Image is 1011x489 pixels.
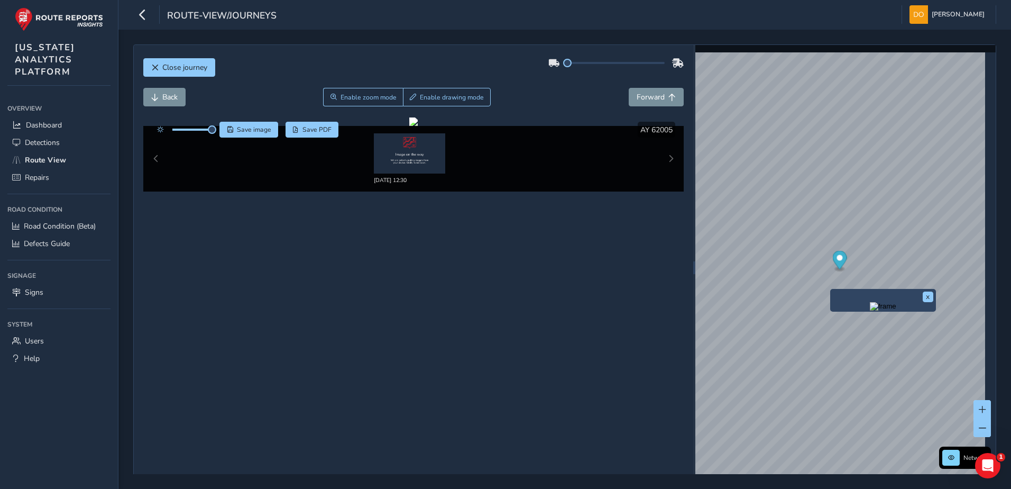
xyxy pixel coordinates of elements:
button: x [923,292,933,302]
img: frame [870,302,896,311]
div: Signage [7,268,111,284]
span: Dashboard [26,120,62,130]
span: Network [963,454,988,462]
a: Route View [7,151,111,169]
a: Defects Guide [7,235,111,252]
img: diamond-layout [909,5,928,24]
button: Close journey [143,58,215,77]
span: Close journey [162,62,207,73]
span: [PERSON_NAME] [932,5,985,24]
span: Repairs [25,173,49,183]
div: Overview [7,101,111,116]
a: Road Condition (Beta) [7,218,111,235]
span: AY 62005 [640,125,673,135]
a: Detections [7,134,111,151]
span: route-view/journeys [167,9,277,24]
button: Back [143,88,186,106]
img: Thumbnail frame [374,133,445,174]
a: Users [7,332,111,350]
span: Save image [237,125,271,134]
span: Detections [25,138,60,148]
a: Dashboard [7,116,111,134]
span: Forward [637,92,665,102]
span: Back [162,92,178,102]
button: Forward [629,88,684,106]
button: Preview frame [833,302,933,309]
button: PDF [286,122,339,138]
a: Signs [7,284,111,301]
span: Users [25,336,44,346]
button: Zoom [323,88,403,106]
div: [DATE] 12:30 [374,176,453,184]
span: Save PDF [302,125,332,134]
button: [PERSON_NAME] [909,5,988,24]
a: Help [7,350,111,367]
div: System [7,316,111,332]
span: Route View [25,155,66,165]
span: Enable zoom mode [341,93,397,102]
iframe: Intercom live chat [975,453,1000,478]
img: rr logo [15,7,103,31]
span: Enable drawing mode [420,93,484,102]
a: Repairs [7,169,111,186]
span: Road Condition (Beta) [24,221,96,231]
div: Road Condition [7,202,111,218]
span: [US_STATE] ANALYTICS PLATFORM [15,41,75,78]
span: Defects Guide [24,239,70,249]
span: Help [24,354,40,364]
div: Map marker [832,251,847,273]
button: Save [219,122,278,138]
span: Signs [25,287,43,297]
span: 1 [997,453,1005,461]
button: Draw [403,88,491,106]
